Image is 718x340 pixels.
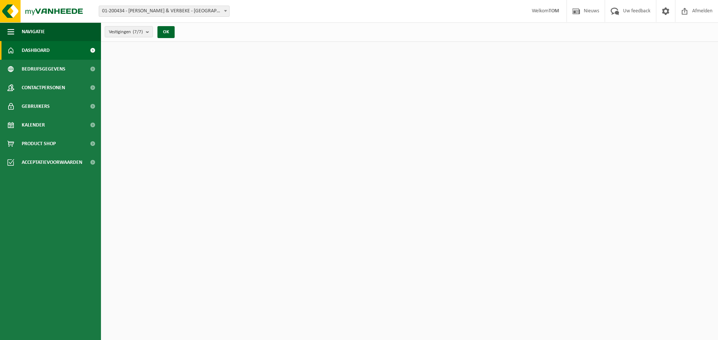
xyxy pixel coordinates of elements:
[99,6,229,16] span: 01-200434 - VULSTEKE & VERBEKE - POPERINGE
[549,8,559,14] strong: TOM
[22,41,50,60] span: Dashboard
[22,153,82,172] span: Acceptatievoorwaarden
[22,116,45,134] span: Kalender
[22,22,45,41] span: Navigatie
[22,60,65,78] span: Bedrijfsgegevens
[22,78,65,97] span: Contactpersonen
[105,26,153,37] button: Vestigingen(7/7)
[22,97,50,116] span: Gebruikers
[22,134,56,153] span: Product Shop
[99,6,230,17] span: 01-200434 - VULSTEKE & VERBEKE - POPERINGE
[133,29,143,34] count: (7/7)
[109,26,143,38] span: Vestigingen
[157,26,175,38] button: OK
